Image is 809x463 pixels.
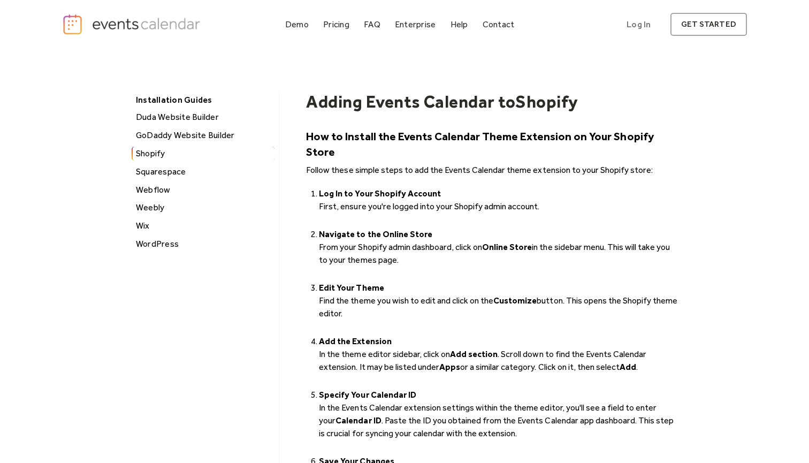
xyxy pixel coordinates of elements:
[281,17,313,32] a: Demo
[306,130,653,158] strong: How to Install the Events Calendar Theme Extension on Your Shopify Store
[132,219,274,233] a: Wix
[670,13,747,36] a: get started
[439,362,460,372] strong: Apps
[451,21,468,27] div: Help
[133,183,274,197] div: Webflow
[319,188,441,199] strong: Log In to Your Shopify Account ‍
[319,283,384,293] strong: Edit Your Theme
[306,164,678,177] p: Follow these simple steps to add the Events Calendar theme extension to your Shopify store:
[482,242,532,252] strong: Online Store
[446,17,472,32] a: Help
[133,147,274,161] div: Shopify
[319,389,678,453] li: ‍ In the Events Calendar extension settings within the theme editor, you'll see a field to enter ...
[493,295,537,306] strong: Customize
[133,110,274,124] div: Duda Website Builder
[62,13,203,35] a: home
[323,21,349,27] div: Pricing
[319,228,678,279] li: From your Shopify admin dashboard, click on in the sidebar menu. This will take you to your theme...
[319,229,432,239] strong: Navigate to the Online Store ‍
[335,415,381,426] strong: Calendar ID
[616,13,661,36] a: Log In
[132,165,274,179] a: Squarespace
[133,219,274,233] div: Wix
[133,201,274,215] div: Weebly
[285,21,309,27] div: Demo
[131,92,273,108] div: Installation Guides
[620,362,636,372] strong: Add
[319,335,678,386] li: ‍ In the theme editor sidebar, click on . Scroll down to find the Events Calendar extension. It m...
[133,237,274,251] div: WordPress
[319,187,678,226] li: First, ensure you're logged into your Shopify admin account. ‍
[360,17,385,32] a: FAQ
[132,201,274,215] a: Weebly
[319,17,354,32] a: Pricing
[133,128,274,142] div: GoDaddy Website Builder
[132,147,274,161] a: Shopify
[133,165,274,179] div: Squarespace
[132,110,274,124] a: Duda Website Builder
[478,17,519,32] a: Contact
[364,21,380,27] div: FAQ
[319,282,678,333] li: Find the theme you wish to edit and click on the button. This opens the Shopify theme editor. ‍
[483,21,515,27] div: Contact
[132,237,274,251] a: WordPress
[319,390,416,400] strong: Specify Your Calendar ID
[132,183,274,197] a: Webflow
[319,336,391,346] strong: Add the Extension
[450,349,498,359] strong: Add section
[515,92,578,112] h1: Shopify
[306,92,515,112] h1: Adding Events Calendar to
[132,128,274,142] a: GoDaddy Website Builder
[391,17,440,32] a: Enterprise
[395,21,436,27] div: Enterprise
